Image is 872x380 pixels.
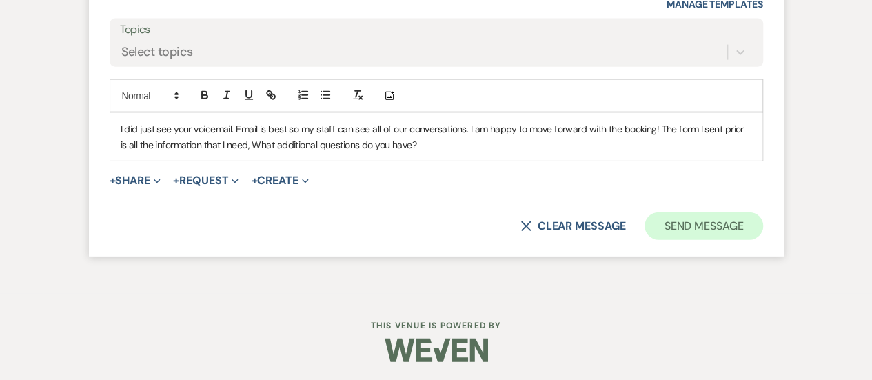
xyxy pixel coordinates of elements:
button: Send Message [645,212,762,240]
button: Request [173,175,239,186]
label: Topics [120,20,753,40]
span: + [110,175,116,186]
button: Share [110,175,161,186]
button: Create [251,175,308,186]
p: I did just see your voicemail. Email is best so my staff can see all of our conversations. I am h... [121,121,752,152]
span: + [251,175,257,186]
span: + [173,175,179,186]
img: Weven Logo [385,326,488,374]
button: Clear message [520,221,625,232]
div: Select topics [121,43,193,62]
